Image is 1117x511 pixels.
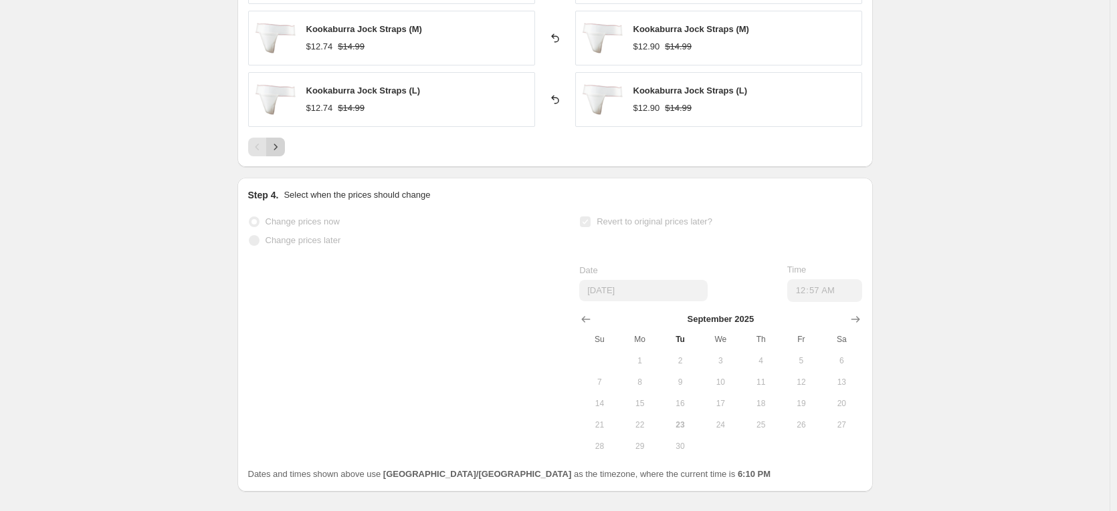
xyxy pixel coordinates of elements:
[700,393,740,414] button: Wednesday September 17 2025
[577,310,595,329] button: Show previous month, August 2025
[666,377,695,387] span: 9
[740,371,781,393] button: Thursday September 11 2025
[821,371,861,393] button: Saturday September 13 2025
[706,355,735,366] span: 3
[827,377,856,387] span: 13
[625,377,655,387] span: 8
[787,377,816,387] span: 12
[706,334,735,345] span: We
[740,350,781,371] button: Thursday September 4 2025
[306,24,422,34] span: Kookaburra Jock Straps (M)
[306,86,421,96] span: Kookaburra Jock Straps (L)
[781,414,821,436] button: Friday September 26 2025
[706,398,735,409] span: 17
[583,79,623,120] img: gca705-cricket-jock-strap__20267.1588881763.600.600_80x.png
[827,334,856,345] span: Sa
[633,86,748,96] span: Kookaburra Jock Straps (L)
[781,329,821,350] th: Friday
[620,329,660,350] th: Monday
[256,18,296,58] img: gca705-cricket-jock-strap__20267.1588881763.600.600_80x.png
[579,280,708,301] input: 9/23/2025
[585,377,614,387] span: 7
[660,393,700,414] button: Tuesday September 16 2025
[633,24,749,34] span: Kookaburra Jock Straps (M)
[666,355,695,366] span: 2
[620,436,660,457] button: Monday September 29 2025
[620,393,660,414] button: Monday September 15 2025
[781,393,821,414] button: Friday September 19 2025
[585,441,614,452] span: 28
[846,310,865,329] button: Show next month, October 2025
[827,398,856,409] span: 20
[266,216,340,226] span: Change prices now
[787,279,862,302] input: 12:00
[781,350,821,371] button: Friday September 5 2025
[248,188,279,202] h2: Step 4.
[787,419,816,430] span: 26
[266,138,285,156] button: Next
[625,334,655,345] span: Mo
[625,441,655,452] span: 29
[827,419,856,430] span: 27
[787,334,816,345] span: Fr
[579,436,619,457] button: Sunday September 28 2025
[660,371,700,393] button: Tuesday September 9 2025
[746,334,775,345] span: Th
[625,355,655,366] span: 1
[821,393,861,414] button: Saturday September 20 2025
[666,334,695,345] span: Tu
[740,393,781,414] button: Thursday September 18 2025
[740,414,781,436] button: Thursday September 25 2025
[248,138,285,156] nav: Pagination
[821,350,861,371] button: Saturday September 6 2025
[706,419,735,430] span: 24
[660,414,700,436] button: Today Tuesday September 23 2025
[821,329,861,350] th: Saturday
[660,329,700,350] th: Tuesday
[579,414,619,436] button: Sunday September 21 2025
[746,377,775,387] span: 11
[740,329,781,350] th: Thursday
[620,414,660,436] button: Monday September 22 2025
[665,103,692,113] span: $14.99
[338,103,365,113] span: $14.99
[579,393,619,414] button: Sunday September 14 2025
[700,371,740,393] button: Wednesday September 10 2025
[666,419,695,430] span: 23
[787,355,816,366] span: 5
[633,41,660,51] span: $12.90
[746,355,775,366] span: 4
[706,377,735,387] span: 10
[284,188,430,202] p: Select when the prices should change
[585,334,614,345] span: Su
[746,398,775,409] span: 18
[620,350,660,371] button: Monday September 1 2025
[700,414,740,436] button: Wednesday September 24 2025
[383,469,571,479] b: [GEOGRAPHIC_DATA]/[GEOGRAPHIC_DATA]
[665,41,692,51] span: $14.99
[579,265,597,275] span: Date
[787,398,816,409] span: 19
[579,371,619,393] button: Sunday September 7 2025
[597,216,712,226] span: Revert to original prices later?
[306,41,333,51] span: $12.74
[738,469,771,479] b: 6:10 PM
[266,235,341,245] span: Change prices later
[625,419,655,430] span: 22
[620,371,660,393] button: Monday September 8 2025
[666,398,695,409] span: 16
[746,419,775,430] span: 25
[821,414,861,436] button: Saturday September 27 2025
[579,329,619,350] th: Sunday
[338,41,365,51] span: $14.99
[660,350,700,371] button: Tuesday September 2 2025
[585,419,614,430] span: 21
[700,350,740,371] button: Wednesday September 3 2025
[583,18,623,58] img: gca705-cricket-jock-strap__20267.1588881763.600.600_80x.png
[781,371,821,393] button: Friday September 12 2025
[633,103,660,113] span: $12.90
[666,441,695,452] span: 30
[306,103,333,113] span: $12.74
[787,265,806,275] span: Time
[827,355,856,366] span: 6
